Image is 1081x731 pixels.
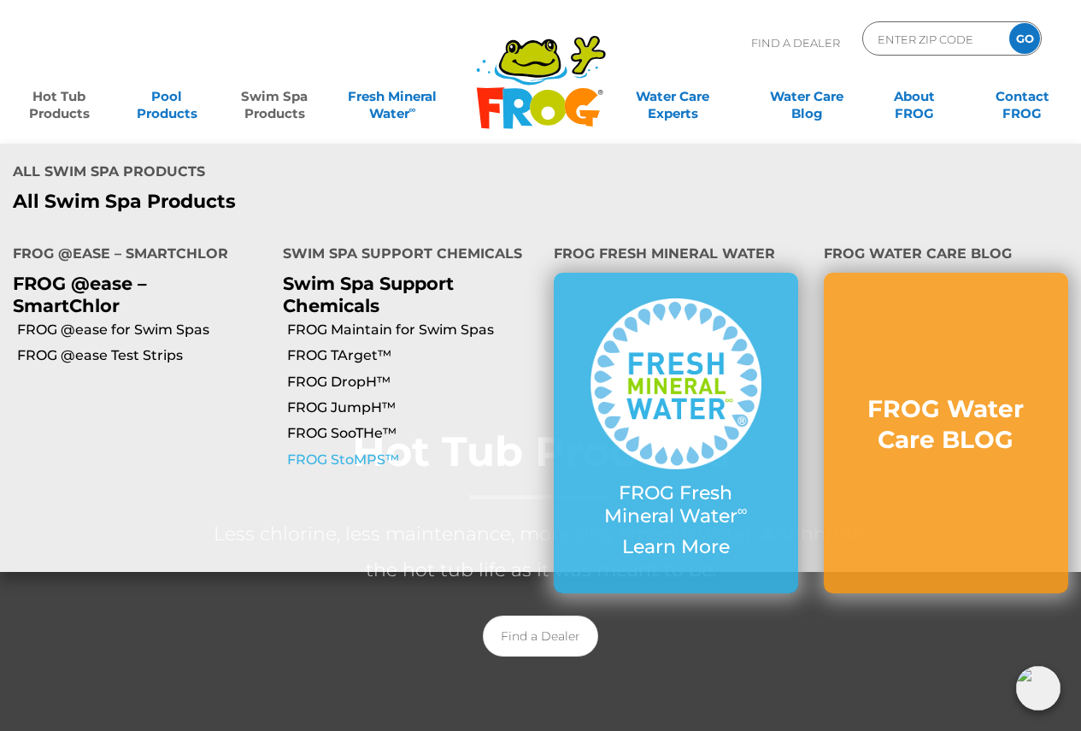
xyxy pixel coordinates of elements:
a: FROG JumpH™ [287,398,540,417]
p: FROG Fresh Mineral Water [588,482,764,528]
a: AboutFROG [872,80,956,114]
p: FROG @ease – SmartChlor [13,273,257,315]
a: Fresh MineralWater∞ [340,80,445,114]
input: GO [1009,23,1040,54]
h4: Swim Spa Support Chemicals [283,239,527,273]
h4: FROG Water Care BLOG [824,239,1068,273]
a: Water CareExperts [605,80,741,114]
a: FROG Water Care BLOG [858,393,1034,473]
h4: FROG @ease – SmartChlor [13,239,257,273]
sup: ∞ [409,103,416,115]
input: Zip Code Form [876,27,991,51]
a: FROG TArget™ [287,346,540,365]
a: FROG StoMPS™ [287,451,540,469]
sup: ∞ [737,502,748,519]
a: Swim SpaProducts [232,80,316,114]
a: Hot TubProducts [17,80,101,114]
a: FROG @ease for Swim Spas [17,321,270,339]
a: FROG DropH™ [287,373,540,392]
h3: FROG Water Care BLOG [858,393,1034,456]
a: Find a Dealer [483,616,598,657]
p: Find A Dealer [751,21,840,64]
a: Water CareBlog [765,80,849,114]
a: FROG SooTHe™ [287,424,540,443]
a: All Swim Spa Products [13,191,528,213]
a: PoolProducts [125,80,209,114]
h4: FROG Fresh Mineral Water [554,239,798,273]
a: FROG Fresh Mineral Water∞ Learn More [588,298,764,567]
a: ContactFROG [980,80,1064,114]
a: FROG @ease Test Strips [17,346,270,365]
a: Swim Spa Support Chemicals [283,273,454,315]
h4: All Swim Spa Products [13,156,528,191]
p: Learn More [588,536,764,558]
a: FROG Maintain for Swim Spas [287,321,540,339]
img: openIcon [1016,666,1060,710]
